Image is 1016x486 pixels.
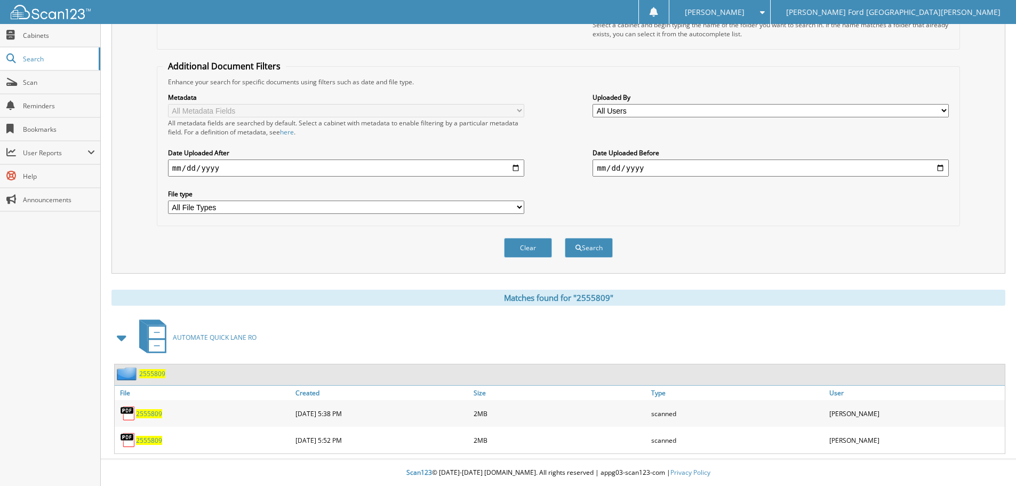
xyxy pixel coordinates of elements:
[649,429,827,451] div: scanned
[504,238,552,258] button: Clear
[827,403,1005,424] div: [PERSON_NAME]
[593,20,949,38] div: Select a cabinet and begin typing the name of the folder you want to search in. If the name match...
[23,78,95,87] span: Scan
[115,386,293,400] a: File
[163,77,954,86] div: Enhance your search for specific documents using filters such as date and file type.
[649,403,827,424] div: scanned
[293,403,471,424] div: [DATE] 5:38 PM
[139,369,165,378] a: 2555809
[23,125,95,134] span: Bookmarks
[827,429,1005,451] div: [PERSON_NAME]
[23,195,95,204] span: Announcements
[293,386,471,400] a: Created
[168,148,524,157] label: Date Uploaded After
[101,460,1016,486] div: © [DATE]-[DATE] [DOMAIN_NAME]. All rights reserved | appg03-scan123-com |
[280,128,294,137] a: here
[593,93,949,102] label: Uploaded By
[173,333,257,342] span: AUTOMATE QUICK LANE RO
[136,436,162,445] a: 2555809
[133,316,257,358] a: AUTOMATE QUICK LANE RO
[649,386,827,400] a: Type
[23,31,95,40] span: Cabinets
[786,9,1001,15] span: [PERSON_NAME] Ford [GEOGRAPHIC_DATA][PERSON_NAME]
[111,290,1005,306] div: Matches found for "2555809"
[471,403,649,424] div: 2MB
[23,172,95,181] span: Help
[593,160,949,177] input: end
[471,386,649,400] a: Size
[168,160,524,177] input: start
[565,238,613,258] button: Search
[23,54,93,63] span: Search
[168,189,524,198] label: File type
[23,101,95,110] span: Reminders
[168,93,524,102] label: Metadata
[827,386,1005,400] a: User
[168,118,524,137] div: All metadata fields are searched by default. Select a cabinet with metadata to enable filtering b...
[670,468,710,477] a: Privacy Policy
[406,468,432,477] span: Scan123
[163,60,286,72] legend: Additional Document Filters
[471,429,649,451] div: 2MB
[593,148,949,157] label: Date Uploaded Before
[136,409,162,418] a: 2555809
[120,405,136,421] img: PDF.png
[117,367,139,380] img: folder2.png
[685,9,745,15] span: [PERSON_NAME]
[120,432,136,448] img: PDF.png
[23,148,87,157] span: User Reports
[293,429,471,451] div: [DATE] 5:52 PM
[963,435,1016,486] iframe: Chat Widget
[11,5,91,19] img: scan123-logo-white.svg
